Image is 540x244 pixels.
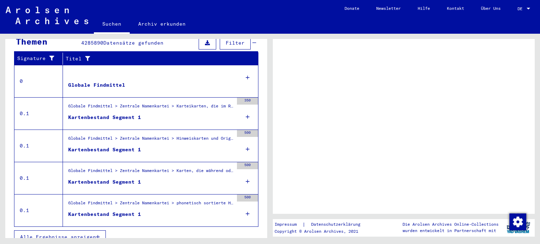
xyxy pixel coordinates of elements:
[68,167,233,177] div: Globale Findmittel > Zentrale Namenkartei > Karten, die während oder unmittelbar vor der sequenti...
[505,219,532,236] img: yv_logo.png
[517,6,525,11] span: DE
[130,15,194,32] a: Archiv erkunden
[14,230,106,244] button: Alle Ergebnisse anzeigen
[237,130,258,137] div: 500
[68,81,125,89] div: Globale Findmittel
[403,221,499,227] p: Die Arolsen Archives Online-Collections
[237,162,258,169] div: 500
[81,40,103,46] span: 4285890
[220,36,251,50] button: Filter
[94,15,130,34] a: Suchen
[275,221,302,228] a: Impressum
[403,227,499,234] p: wurden entwickelt in Partnerschaft mit
[68,146,141,153] div: Kartenbestand Segment 1
[14,65,63,97] td: 0
[306,221,369,228] a: Datenschutzerklärung
[237,98,258,105] div: 350
[226,40,245,46] span: Filter
[275,228,369,235] p: Copyright © Arolsen Archives, 2021
[509,213,526,230] img: Zustimmung ändern
[68,103,233,113] div: Globale Findmittel > Zentrale Namenkartei > Karteikarten, die im Rahmen der sequentiellen Massend...
[14,97,63,130] td: 0.1
[14,130,63,162] td: 0.1
[68,178,141,186] div: Kartenbestand Segment 1
[68,200,233,210] div: Globale Findmittel > Zentrale Namenkartei > phonetisch sortierte Hinweiskarten, die für die Digit...
[20,234,96,240] span: Alle Ergebnisse anzeigen
[17,55,57,62] div: Signature
[237,194,258,202] div: 500
[103,40,163,46] span: Datensätze gefunden
[16,35,47,48] div: Themen
[68,114,141,121] div: Kartenbestand Segment 1
[68,135,233,145] div: Globale Findmittel > Zentrale Namenkartei > Hinweiskarten und Originale, die in T/D-Fällen aufgef...
[275,221,369,228] div: |
[66,55,244,62] div: Titel
[68,211,141,218] div: Kartenbestand Segment 1
[66,53,251,64] div: Titel
[17,53,64,64] div: Signature
[6,7,88,24] img: Arolsen_neg.svg
[14,162,63,194] td: 0.1
[14,194,63,226] td: 0.1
